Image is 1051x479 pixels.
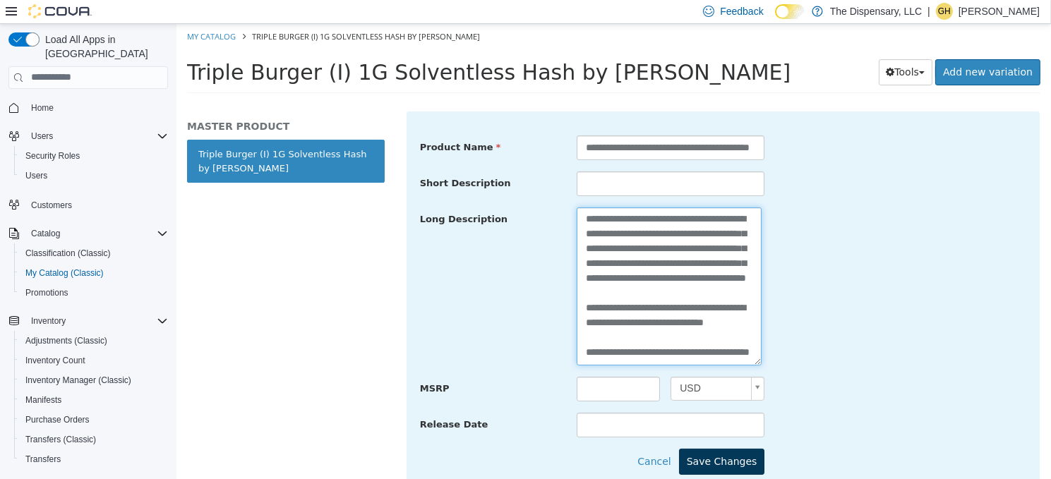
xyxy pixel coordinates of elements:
a: Triple Burger (I) 1G Solventless Hash by [PERSON_NAME] [11,116,208,159]
span: Triple Burger (I) 1G Solventless Hash by [PERSON_NAME] [11,36,614,61]
img: Cova [28,4,92,18]
a: Add new variation [759,35,864,61]
span: Classification (Classic) [20,245,168,262]
span: Long Description [244,190,331,200]
span: Manifests [20,392,168,408]
button: Inventory [3,311,174,331]
button: Inventory Count [14,351,174,370]
a: Home [25,99,59,116]
a: Manifests [20,392,67,408]
span: Home [25,99,168,116]
span: Catalog [25,225,168,242]
span: My Catalog (Classic) [25,267,104,279]
button: Users [14,166,174,186]
button: Inventory [25,313,71,329]
span: Purchase Orders [25,414,90,425]
span: Users [31,131,53,142]
button: Purchase Orders [14,410,174,430]
a: Transfers (Classic) [20,431,102,448]
span: Security Roles [25,150,80,162]
button: Transfers [14,449,174,469]
span: GH [938,3,951,20]
button: Transfers (Classic) [14,430,174,449]
span: Adjustments (Classic) [25,335,107,346]
button: Classification (Classic) [14,243,174,263]
button: Tools [702,35,757,61]
span: Users [20,167,168,184]
button: Home [3,97,174,118]
button: Catalog [25,225,66,242]
span: Customers [31,200,72,211]
a: Transfers [20,451,66,468]
span: Inventory [31,315,66,327]
span: Short Description [244,154,335,164]
button: Manifests [14,390,174,410]
button: Users [3,126,174,146]
a: Inventory Count [20,352,91,369]
span: Users [25,170,47,181]
span: MSRP [244,359,273,370]
button: My Catalog (Classic) [14,263,174,283]
span: Triple Burger (I) 1G Solventless Hash by [PERSON_NAME] [76,7,304,18]
a: My Catalog (Classic) [20,265,109,281]
span: Release Date [244,395,312,406]
a: Users [20,167,53,184]
a: My Catalog [11,7,59,18]
a: Inventory Manager (Classic) [20,372,137,389]
a: Classification (Classic) [20,245,116,262]
span: Catalog [31,228,60,239]
span: Users [25,128,168,145]
p: The Dispensary, LLC [830,3,922,20]
span: Promotions [20,284,168,301]
span: Feedback [720,4,763,18]
span: Purchase Orders [20,411,168,428]
button: Inventory Manager (Classic) [14,370,174,390]
h5: MASTER PRODUCT [11,96,208,109]
button: Customers [3,194,174,214]
span: Transfers (Classic) [20,431,168,448]
span: Home [31,102,54,114]
span: Dark Mode [775,19,776,20]
button: Promotions [14,283,174,303]
a: Promotions [20,284,74,301]
button: Adjustments (Classic) [14,331,174,351]
span: Product Name [244,118,325,128]
span: Classification (Classic) [25,248,111,259]
a: Adjustments (Classic) [20,332,113,349]
a: Security Roles [20,147,85,164]
input: Dark Mode [775,4,805,19]
button: Save Changes [503,425,589,451]
p: [PERSON_NAME] [959,3,1040,20]
span: Transfers [25,454,61,465]
span: Inventory Manager (Classic) [20,372,168,389]
span: Transfers [20,451,168,468]
span: Promotions [25,287,68,298]
button: Cancel [460,425,502,451]
span: Manifests [25,394,61,406]
button: Users [25,128,59,145]
span: Inventory [25,313,168,329]
span: Inventory Count [25,355,85,366]
a: USD [494,353,588,377]
span: Inventory Count [20,352,168,369]
div: Gillian Hendrix [936,3,953,20]
a: Customers [25,197,78,214]
span: My Catalog (Classic) [20,265,168,281]
span: Security Roles [20,147,168,164]
a: Purchase Orders [20,411,95,428]
span: USD [495,353,569,376]
span: Customers [25,195,168,213]
button: Catalog [3,224,174,243]
span: Adjustments (Classic) [20,332,168,349]
span: Inventory Manager (Classic) [25,375,131,386]
p: | [927,3,930,20]
button: Security Roles [14,146,174,166]
span: Load All Apps in [GEOGRAPHIC_DATA] [40,32,168,61]
span: Transfers (Classic) [25,434,96,445]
